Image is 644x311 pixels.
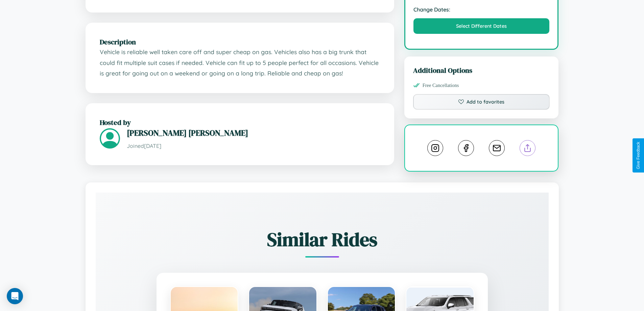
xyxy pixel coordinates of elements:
button: Select Different Dates [413,18,550,34]
h2: Hosted by [100,117,380,127]
p: Vehicle is reliable well taken care off and super cheap on gas. Vehicles also has a big trunk tha... [100,47,380,79]
div: Open Intercom Messenger [7,288,23,304]
p: Joined [DATE] [127,141,380,151]
h3: Additional Options [413,65,550,75]
div: Give Feedback [636,142,641,169]
h2: Description [100,37,380,47]
strong: Change Dates: [413,6,550,13]
button: Add to favorites [413,94,550,110]
h2: Similar Rides [119,226,525,252]
span: Free Cancellations [423,83,459,88]
h3: [PERSON_NAME] [PERSON_NAME] [127,127,380,138]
